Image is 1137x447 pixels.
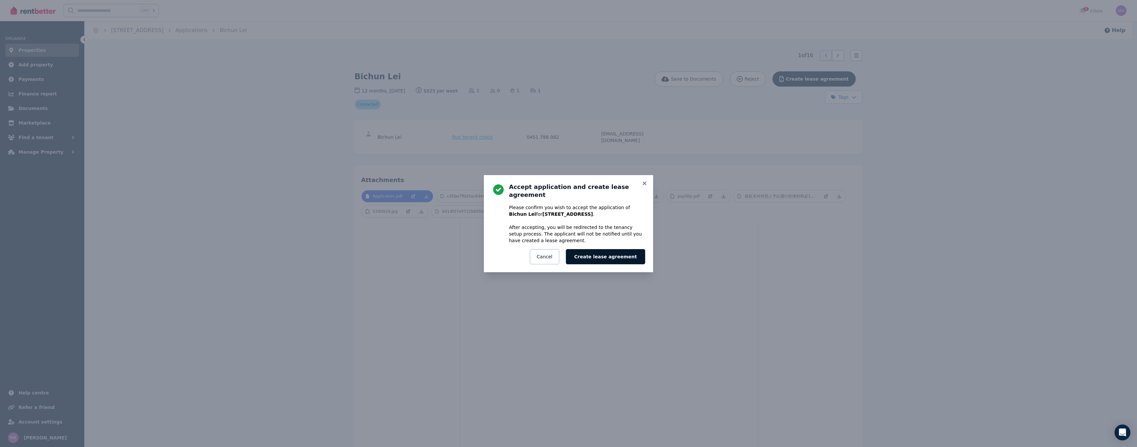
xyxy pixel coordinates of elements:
b: [STREET_ADDRESS] [542,211,593,217]
button: Create lease agreement [566,249,645,264]
button: Cancel [530,249,559,264]
p: Please confirm you wish to accept the application of for . After accepting, you will be redirecte... [509,204,645,244]
h3: Accept application and create lease agreement [509,183,645,199]
div: Open Intercom Messenger [1115,425,1130,440]
b: Bichun Lei [509,211,536,217]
